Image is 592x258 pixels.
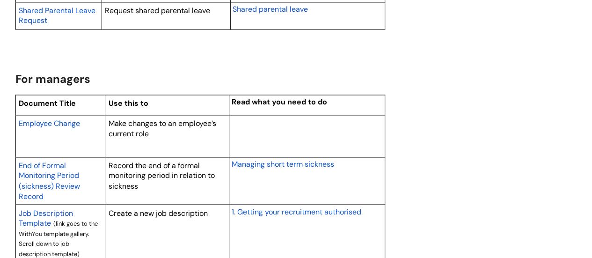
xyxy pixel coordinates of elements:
a: 1. Getting your recruitment authorised [231,206,361,217]
a: Managing short term sickness [231,158,334,170]
a: End of Formal Monitoring Period (sickness) Review Record [19,160,80,201]
span: (link goes to the WithYou template gallery. Scroll down to job description template) [19,219,98,258]
span: Document Title [19,98,76,108]
span: Record the end of a formal monitoring period in relation to sickness [109,161,215,191]
a: Employee Change [19,118,80,129]
a: Shared Parental Leave Request [19,5,95,26]
span: Managing short term sickness [231,159,334,169]
span: End of Formal Monitoring Period (sickness) Review Record [19,161,80,201]
span: Use this to [109,98,148,108]
span: Job Description Template [19,208,73,228]
span: Make changes to an employee’s current role [109,118,216,139]
span: Read what you need to do [231,97,327,107]
span: Create a new job description [109,208,208,218]
span: For managers [15,72,90,86]
a: Job Description Template [19,207,73,229]
span: Shared Parental Leave Request [19,6,95,26]
span: Shared parental leave [233,4,308,14]
a: Shared parental leave [233,3,308,15]
span: Employee Change [19,118,80,128]
span: Request shared parental leave [105,6,210,15]
span: 1. Getting your recruitment authorised [231,206,361,216]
